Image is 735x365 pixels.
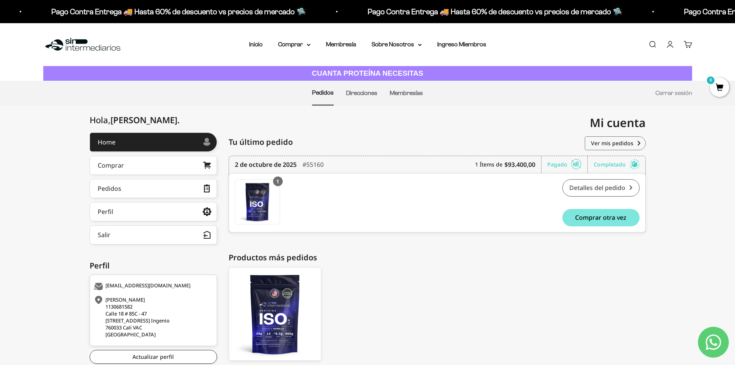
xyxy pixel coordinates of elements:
button: Salir [90,225,217,244]
a: Home [90,132,217,152]
a: Comprar [90,156,217,175]
a: Direcciones [346,90,377,96]
a: Pedidos [312,89,334,96]
a: Detalles del pedido [562,179,640,197]
a: CUANTA PROTEÍNA NECESITAS [43,66,692,81]
a: Ingreso Miembros [437,41,486,48]
div: Pagado [547,156,588,173]
div: Productos más pedidos [229,252,646,263]
img: iso_vainilla_1LB_e5c1c634-e2e1-44a5-bc7c-8508aaa5bae9_large.png [229,268,321,360]
b: $93.400,00 [504,160,535,169]
a: Proteína Aislada ISO - Vainilla - Vanilla / 1 libra [229,267,321,361]
strong: CUANTA PROTEÍNA NECESITAS [312,69,423,77]
a: Pedidos [90,179,217,198]
div: Pedidos [98,185,121,192]
a: Proteína Aislada ISO - Vainilla - Vanilla / 1 libra [235,179,280,224]
span: . [177,114,180,126]
span: [PERSON_NAME] [110,114,180,126]
span: Tu último pedido [229,136,293,148]
div: Comprar [98,162,124,168]
span: Comprar otra vez [575,214,626,221]
span: Mi cuenta [590,115,646,131]
div: Perfil [98,209,113,215]
p: Pago Contra Entrega 🚚 Hasta 60% de descuento vs precios de mercado 🛸 [360,5,614,18]
div: Home [98,139,115,145]
summary: Comprar [278,39,311,49]
a: 0 [710,84,729,92]
div: 1 Ítems de [475,156,541,173]
div: Hola, [90,115,180,125]
a: Membresías [390,90,423,96]
a: Inicio [249,41,263,48]
a: Ver mis pedidos [585,136,646,150]
a: Perfil [90,202,217,221]
a: Cerrar sesión [655,90,692,96]
img: Translation missing: es.Proteína Aislada ISO - Vainilla - Vanilla / 1 libra [235,180,280,224]
a: Actualizar perfil [90,350,217,364]
button: Comprar otra vez [562,209,640,226]
time: 2 de octubre de 2025 [235,160,297,169]
a: Membresía [326,41,356,48]
div: 1 [273,177,283,186]
summary: Sobre Nosotros [372,39,422,49]
div: [EMAIL_ADDRESS][DOMAIN_NAME] [94,283,211,290]
p: Pago Contra Entrega 🚚 Hasta 60% de descuento vs precios de mercado 🛸 [43,5,298,18]
div: [PERSON_NAME] 1130681582 Calle 18 # 85C - 47 [STREET_ADDRESS] Ingenio 760033 Cali VAC [GEOGRAPHIC... [94,296,211,338]
div: #55160 [302,156,324,173]
div: Completado [594,156,640,173]
mark: 0 [706,76,715,85]
div: Salir [98,232,110,238]
div: Perfil [90,260,217,272]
